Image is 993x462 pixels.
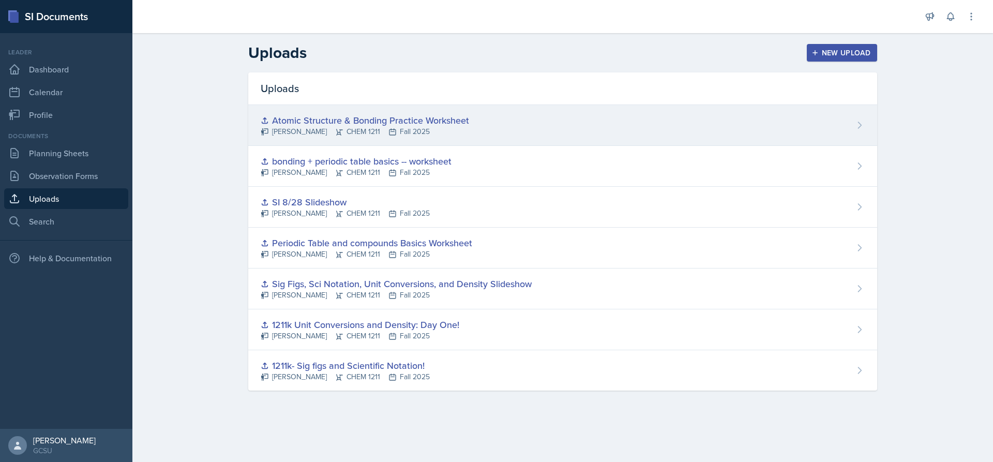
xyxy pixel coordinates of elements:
[814,49,871,57] div: New Upload
[4,48,128,57] div: Leader
[248,146,877,187] a: bonding + periodic table basics -- worksheet [PERSON_NAME]CHEM 1211Fall 2025
[248,269,877,309] a: Sig Figs, Sci Notation, Unit Conversions, and Density Slideshow [PERSON_NAME]CHEM 1211Fall 2025
[261,290,532,301] div: [PERSON_NAME] CHEM 1211 Fall 2025
[261,126,469,137] div: [PERSON_NAME] CHEM 1211 Fall 2025
[261,236,472,250] div: Periodic Table and compounds Basics Worksheet
[248,105,877,146] a: Atomic Structure & Bonding Practice Worksheet [PERSON_NAME]CHEM 1211Fall 2025
[261,371,430,382] div: [PERSON_NAME] CHEM 1211 Fall 2025
[261,331,459,341] div: [PERSON_NAME] CHEM 1211 Fall 2025
[4,143,128,163] a: Planning Sheets
[4,211,128,232] a: Search
[4,105,128,125] a: Profile
[248,350,877,391] a: 1211k- Sig figs and Scientific Notation! [PERSON_NAME]CHEM 1211Fall 2025
[4,82,128,102] a: Calendar
[261,359,430,372] div: 1211k- Sig figs and Scientific Notation!
[33,435,96,445] div: [PERSON_NAME]
[4,248,128,269] div: Help & Documentation
[261,154,452,168] div: bonding + periodic table basics -- worksheet
[261,167,452,178] div: [PERSON_NAME] CHEM 1211 Fall 2025
[248,309,877,350] a: 1211k Unit Conversions and Density: Day One! [PERSON_NAME]CHEM 1211Fall 2025
[248,228,877,269] a: Periodic Table and compounds Basics Worksheet [PERSON_NAME]CHEM 1211Fall 2025
[261,195,430,209] div: SI 8/28 Slideshow
[33,445,96,456] div: GCSU
[4,131,128,141] div: Documents
[261,318,459,332] div: 1211k Unit Conversions and Density: Day One!
[4,166,128,186] a: Observation Forms
[807,44,878,62] button: New Upload
[4,188,128,209] a: Uploads
[261,249,472,260] div: [PERSON_NAME] CHEM 1211 Fall 2025
[248,72,877,105] div: Uploads
[248,187,877,228] a: SI 8/28 Slideshow [PERSON_NAME]CHEM 1211Fall 2025
[261,113,469,127] div: Atomic Structure & Bonding Practice Worksheet
[261,277,532,291] div: Sig Figs, Sci Notation, Unit Conversions, and Density Slideshow
[261,208,430,219] div: [PERSON_NAME] CHEM 1211 Fall 2025
[4,59,128,80] a: Dashboard
[248,43,307,62] h2: Uploads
